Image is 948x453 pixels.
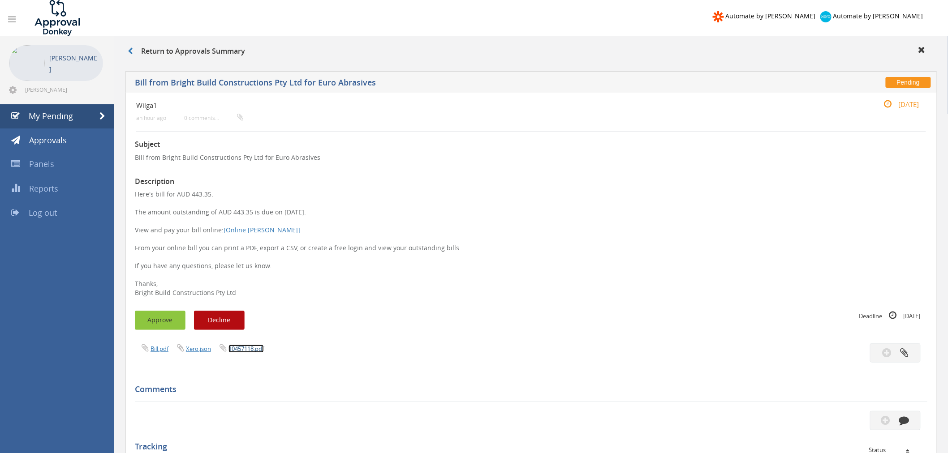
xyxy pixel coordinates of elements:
[820,11,832,22] img: xero-logo.png
[135,190,927,297] p: Here's bill for AUD 443.35. The amount outstanding of AUD 443.35 is due on [DATE]. View and pay y...
[726,12,816,20] span: Automate by [PERSON_NAME]
[135,442,921,451] h5: Tracking
[49,52,99,75] p: [PERSON_NAME]
[29,158,54,169] span: Panels
[135,141,927,149] h3: Subject
[184,115,243,121] small: 0 comments...
[136,115,166,121] small: an hour ago
[128,47,245,56] h3: Return to Approvals Summary
[151,345,168,353] a: Bill.pdf
[135,311,185,330] button: Approve
[29,111,73,121] span: My Pending
[859,311,921,321] small: Deadline [DATE]
[194,311,245,330] button: Decline
[29,135,67,145] span: Approvals
[136,102,794,109] h4: Wilga1
[228,345,264,353] a: 10457118.pdf
[135,178,927,186] h3: Description
[875,99,919,109] small: [DATE]
[713,11,724,22] img: zapier-logomark.png
[29,183,58,194] span: Reports
[135,78,691,90] h5: Bill from Bright Build Constructions Pty Ltd for Euro Abrasives
[224,226,300,234] a: [Online [PERSON_NAME]]
[135,153,927,162] p: Bill from Bright Build Constructions Pty Ltd for Euro Abrasives
[29,207,57,218] span: Log out
[135,385,921,394] h5: Comments
[833,12,923,20] span: Automate by [PERSON_NAME]
[186,345,211,353] a: Xero.json
[25,86,101,93] span: [PERSON_NAME][EMAIL_ADDRESS][DOMAIN_NAME]
[869,447,921,453] div: Status
[886,77,931,88] span: Pending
